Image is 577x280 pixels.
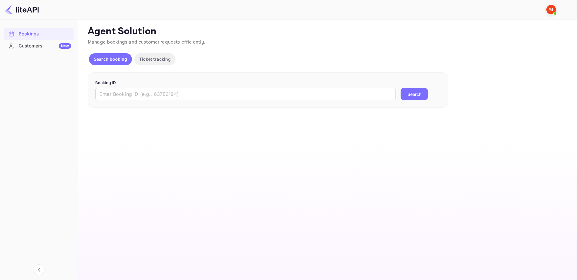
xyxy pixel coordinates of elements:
div: Customers [19,43,71,50]
p: Search booking [94,56,127,62]
div: Bookings [4,28,74,40]
div: CustomersNew [4,40,74,52]
div: New [59,43,71,49]
a: CustomersNew [4,40,74,51]
button: Collapse navigation [34,264,44,275]
p: Ticket tracking [139,56,171,62]
button: Search [401,88,428,100]
img: LiteAPI logo [5,5,39,14]
span: Manage bookings and customer requests efficiently. [88,39,206,45]
input: Enter Booking ID (e.g., 63782194) [95,88,396,100]
a: Bookings [4,28,74,39]
img: Yandex Support [546,5,556,14]
div: Bookings [19,31,71,38]
p: Booking ID [95,80,441,86]
p: Agent Solution [88,26,566,38]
